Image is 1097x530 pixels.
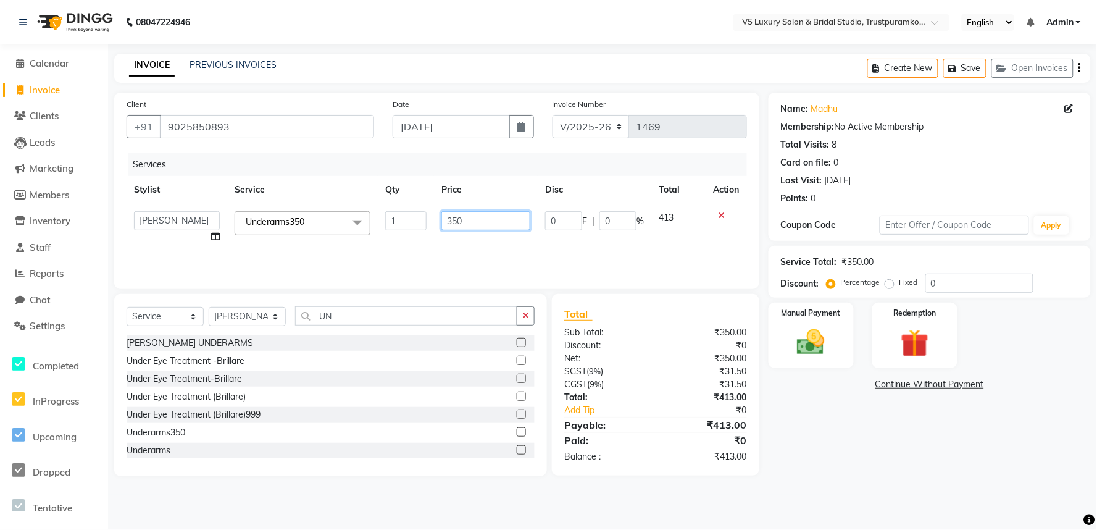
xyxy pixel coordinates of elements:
[867,59,938,78] button: Create New
[781,219,880,232] div: Coupon Code
[841,277,880,288] label: Percentage
[127,372,242,385] div: Under Eye Treatment-Brillare
[30,215,70,227] span: Inventory
[30,137,55,148] span: Leads
[30,84,60,96] span: Invoice
[656,365,756,378] div: ₹31.50
[33,466,70,478] span: Dropped
[3,188,105,203] a: Members
[33,502,72,514] span: Tentative
[3,162,105,176] a: Marketing
[893,308,936,319] label: Redemption
[555,378,656,391] div: ( )
[3,57,105,71] a: Calendar
[991,59,1074,78] button: Open Invoices
[781,156,832,169] div: Card on file:
[589,366,601,376] span: 9%
[3,136,105,150] a: Leads
[555,352,656,365] div: Net:
[781,277,819,290] div: Discount:
[636,215,644,228] span: %
[555,433,656,448] div: Paid:
[30,267,64,279] span: Reports
[592,215,594,228] span: |
[295,306,517,326] input: Search or Scan
[842,256,874,269] div: ₹350.00
[781,103,809,116] div: Name:
[160,115,374,138] input: Search by Name/Mobile/Email/Code
[555,450,656,463] div: Balance :
[33,395,79,407] span: InProgress
[378,176,434,204] th: Qty
[393,99,409,110] label: Date
[227,176,378,204] th: Service
[781,120,1078,133] div: No Active Membership
[136,5,190,40] b: 08047224946
[555,365,656,378] div: ( )
[564,308,593,321] span: Total
[3,267,105,281] a: Reports
[555,418,656,432] div: Payable:
[3,83,105,98] a: Invoice
[30,242,51,253] span: Staff
[781,174,822,187] div: Last Visit:
[127,390,246,403] div: Under Eye Treatment (Brillare)
[190,59,277,70] a: PREVIOUS INVOICES
[651,176,706,204] th: Total
[564,366,586,377] span: SGST
[3,293,105,308] a: Chat
[30,189,69,201] span: Members
[127,337,253,350] div: [PERSON_NAME] UNDERARMS
[30,110,59,122] span: Clients
[1034,216,1069,235] button: Apply
[706,176,747,204] th: Action
[555,391,656,404] div: Total:
[1046,16,1074,29] span: Admin
[656,339,756,352] div: ₹0
[672,404,756,417] div: ₹0
[832,138,837,151] div: 8
[31,5,116,40] img: logo
[892,326,938,361] img: _gift.svg
[30,57,69,69] span: Calendar
[781,192,809,205] div: Points:
[899,277,918,288] label: Fixed
[555,339,656,352] div: Discount:
[825,174,851,187] div: [DATE]
[3,109,105,124] a: Clients
[434,176,538,204] th: Price
[555,326,656,339] div: Sub Total:
[3,241,105,255] a: Staff
[811,103,838,116] a: Madhu
[127,99,146,110] label: Client
[781,120,835,133] div: Membership:
[127,426,185,439] div: Underarms350
[127,444,170,457] div: Underarms
[3,319,105,334] a: Settings
[782,308,841,319] label: Manual Payment
[656,450,756,463] div: ₹413.00
[33,360,79,372] span: Completed
[781,256,837,269] div: Service Total:
[538,176,651,204] th: Disc
[656,352,756,365] div: ₹350.00
[943,59,986,78] button: Save
[781,138,830,151] div: Total Visits:
[564,379,587,390] span: CGST
[656,326,756,339] div: ₹350.00
[33,431,77,443] span: Upcoming
[656,378,756,391] div: ₹31.50
[880,216,1028,235] input: Enter Offer / Coupon Code
[656,418,756,432] div: ₹413.00
[582,215,587,228] span: F
[127,355,244,368] div: Under Eye Treatment -Brillare
[3,214,105,229] a: Inventory
[553,99,606,110] label: Invoice Number
[811,192,816,205] div: 0
[656,433,756,448] div: ₹0
[127,408,261,421] div: Under Eye Treatment (Brillare)999
[659,212,674,223] span: 413
[30,294,50,306] span: Chat
[30,162,73,174] span: Marketing
[304,216,310,227] a: x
